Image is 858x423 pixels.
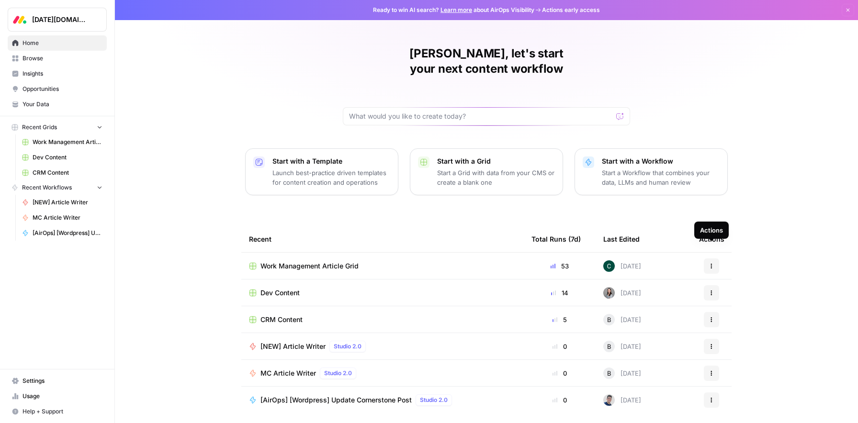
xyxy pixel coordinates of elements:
div: 0 [531,342,588,351]
div: 0 [531,368,588,378]
input: What would you like to create today? [349,111,612,121]
a: CRM Content [249,315,516,324]
p: Launch best-practice driven templates for content creation and operations [272,168,390,187]
span: Browse [23,54,102,63]
span: Help + Support [23,407,102,416]
div: [DATE] [603,367,641,379]
span: B [607,368,611,378]
p: Start with a Grid [437,156,555,166]
span: Dev Content [33,153,102,162]
a: Opportunities [8,81,107,97]
span: B [607,342,611,351]
span: Home [23,39,102,47]
a: Your Data [8,97,107,112]
a: Settings [8,373,107,389]
p: Start with a Template [272,156,390,166]
div: 5 [531,315,588,324]
span: Opportunities [23,85,102,93]
div: [DATE] [603,287,641,299]
div: Actions [699,226,724,252]
span: MC Article Writer [260,368,316,378]
a: MC Article WriterStudio 2.0 [249,367,516,379]
a: Dev Content [18,150,107,165]
div: [DATE] [603,260,641,272]
button: Recent Grids [8,120,107,134]
span: Settings [23,377,102,385]
a: Browse [8,51,107,66]
button: Recent Workflows [8,180,107,195]
span: [NEW] Article Writer [33,198,102,207]
span: Recent Workflows [22,183,72,192]
div: [DATE] [603,394,641,406]
span: Work Management Article Grid [260,261,359,271]
span: B [607,315,611,324]
img: 0wmu78au1lfo96q8ngo6yaddb54d [603,287,615,299]
span: Ready to win AI search? about AirOps Visibility [373,6,534,14]
p: Start a Workflow that combines your data, LLMs and human review [602,168,720,187]
button: Start with a GridStart a Grid with data from your CMS or create a blank one [410,148,563,195]
span: [AirOps] [Wordpress] Update Cornerstone Post [33,229,102,237]
span: Insights [23,69,102,78]
div: Actions [700,225,723,235]
div: 0 [531,395,588,405]
span: Studio 2.0 [334,342,361,351]
div: 14 [531,288,588,298]
a: [NEW] Article WriterStudio 2.0 [249,341,516,352]
span: Work Management Article Grid [33,138,102,146]
img: oskm0cmuhabjb8ex6014qupaj5sj [603,394,615,406]
h1: [PERSON_NAME], let's start your next content workflow [343,46,630,77]
a: [AirOps] [Wordpress] Update Cornerstone Post [18,225,107,241]
span: MC Article Writer [33,213,102,222]
span: Dev Content [260,288,300,298]
a: Work Management Article Grid [249,261,516,271]
span: Usage [23,392,102,401]
span: CRM Content [260,315,303,324]
img: Monday.com Logo [11,11,28,28]
a: Usage [8,389,107,404]
p: Start a Grid with data from your CMS or create a blank one [437,168,555,187]
div: [DATE] [603,314,641,325]
a: Dev Content [249,288,516,298]
div: Last Edited [603,226,640,252]
p: Start with a Workflow [602,156,720,166]
span: [AirOps] [Wordpress] Update Cornerstone Post [260,395,412,405]
div: 53 [531,261,588,271]
span: [NEW] Article Writer [260,342,326,351]
button: Start with a TemplateLaunch best-practice driven templates for content creation and operations [245,148,398,195]
span: Actions early access [542,6,600,14]
div: Total Runs (7d) [531,226,581,252]
a: Home [8,35,107,51]
button: Workspace: Monday.com [8,8,107,32]
a: Work Management Article Grid [18,134,107,150]
button: Start with a WorkflowStart a Workflow that combines your data, LLMs and human review [575,148,728,195]
span: Recent Grids [22,123,57,132]
span: CRM Content [33,168,102,177]
a: [AirOps] [Wordpress] Update Cornerstone PostStudio 2.0 [249,394,516,406]
a: MC Article Writer [18,210,107,225]
a: [NEW] Article Writer [18,195,107,210]
button: Help + Support [8,404,107,419]
span: [DATE][DOMAIN_NAME] [32,15,90,24]
a: CRM Content [18,165,107,180]
span: Studio 2.0 [420,396,448,404]
span: Your Data [23,100,102,109]
div: [DATE] [603,341,641,352]
a: Insights [8,66,107,81]
span: Studio 2.0 [324,369,352,378]
div: Recent [249,226,516,252]
img: vwv6frqzyjkvcnqomnnxlvzyyij2 [603,260,615,272]
a: Learn more [440,6,472,13]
